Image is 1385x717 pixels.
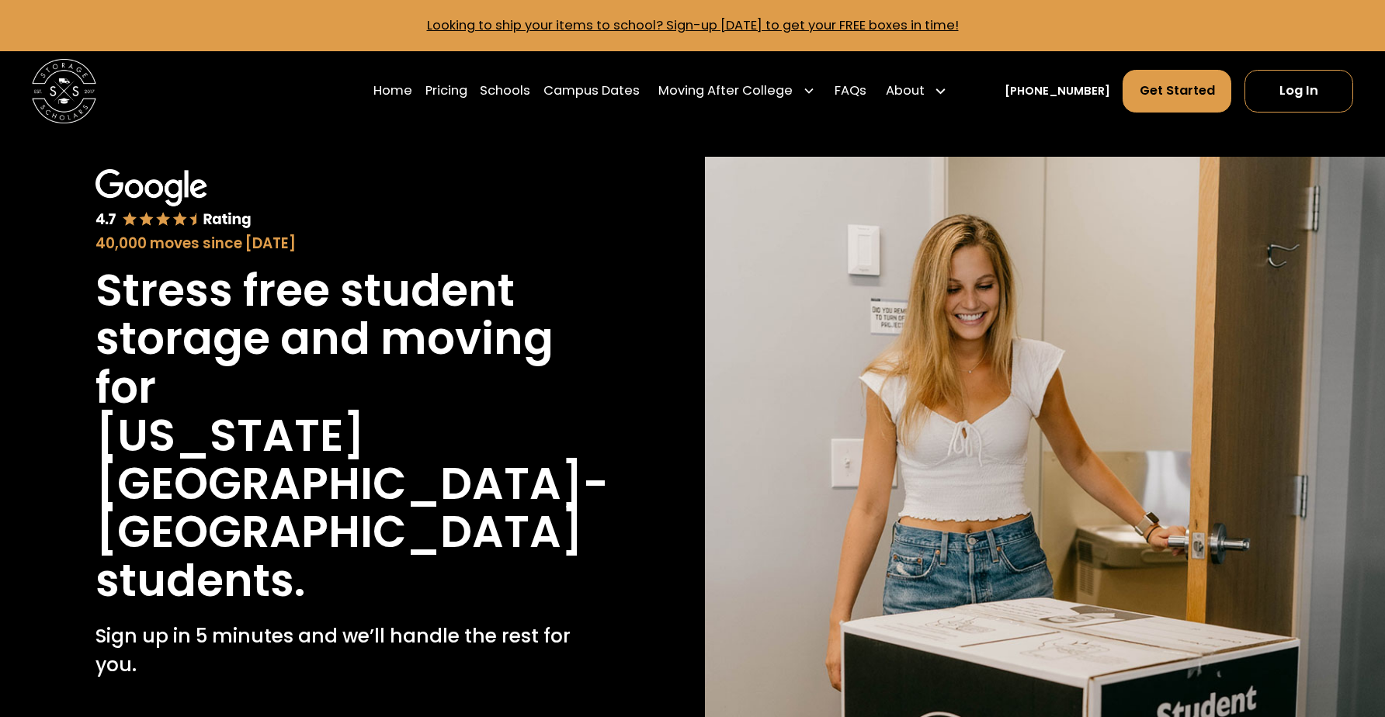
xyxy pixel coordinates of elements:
[32,59,95,123] img: Storage Scholars main logo
[425,69,467,114] a: Pricing
[373,69,412,114] a: Home
[879,69,953,114] div: About
[1005,83,1110,100] a: [PHONE_NUMBER]
[1244,70,1353,113] a: Log In
[480,69,530,114] a: Schools
[1123,70,1231,113] a: Get Started
[95,622,585,679] p: Sign up in 5 minutes and we’ll handle the rest for you.
[95,233,585,255] div: 40,000 moves since [DATE]
[543,69,640,114] a: Campus Dates
[835,69,866,114] a: FAQs
[95,557,305,605] h1: students.
[95,267,585,412] h1: Stress free student storage and moving for
[652,69,821,114] div: Moving After College
[886,81,925,101] div: About
[427,16,959,34] a: Looking to ship your items to school? Sign-up [DATE] to get your FREE boxes in time!
[95,412,609,557] h1: [US_STATE][GEOGRAPHIC_DATA]-[GEOGRAPHIC_DATA]
[658,81,793,101] div: Moving After College
[95,169,252,229] img: Google 4.7 star rating
[32,59,95,123] a: home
